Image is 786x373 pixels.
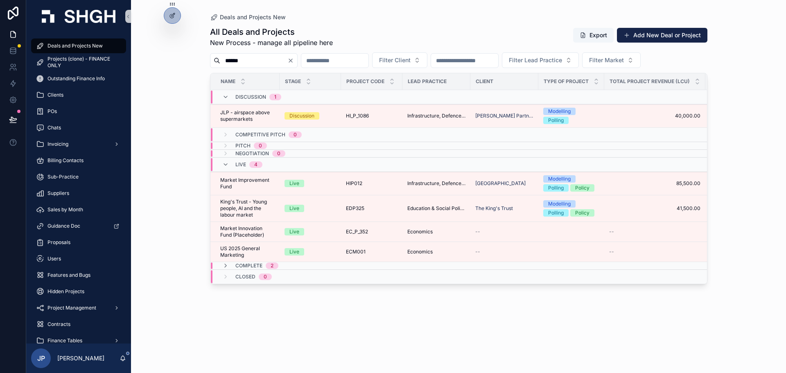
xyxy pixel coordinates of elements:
[210,26,333,38] h1: All Deals and Projects
[47,255,61,262] span: Users
[289,248,299,255] div: Live
[346,180,362,187] span: HIP012
[407,180,465,187] a: Infrastructure, Defence, Industrial, Transport
[47,108,57,115] span: POs
[475,249,533,255] a: --
[47,223,80,229] span: Guidance Doc
[220,13,286,21] span: Deals and Projects New
[31,301,126,315] a: Project Management
[210,13,286,21] a: Deals and Projects New
[264,274,267,280] div: 0
[543,108,599,124] a: ModellingPolling
[346,113,369,119] span: HI_P_1086
[235,142,251,149] span: Pitch
[274,94,276,100] div: 1
[509,56,562,64] span: Filter Lead Practice
[31,120,126,135] a: Chats
[543,175,599,192] a: ModellingPollingPolicy
[47,124,61,131] span: Chats
[475,113,533,119] a: [PERSON_NAME] Partnership
[47,206,83,213] span: Sales by Month
[609,113,700,119] a: 40,000.00
[285,78,301,85] span: Stage
[220,177,275,190] a: Market Improvement Fund
[271,262,273,269] div: 2
[289,228,299,235] div: Live
[47,288,84,295] span: Hidden Projects
[31,104,126,119] a: POs
[407,228,433,235] span: Economics
[407,228,465,235] a: Economics
[31,88,126,102] a: Clients
[346,249,366,255] span: ECM001
[475,249,480,255] span: --
[548,175,571,183] div: Modelling
[287,57,297,64] button: Clear
[47,190,69,197] span: Suppliers
[47,337,82,344] span: Finance Tables
[285,248,336,255] a: Live
[285,180,336,187] a: Live
[582,52,641,68] button: Select Button
[47,305,96,311] span: Project Management
[285,228,336,235] a: Live
[47,56,118,69] span: Projects (clone) - FINANCE ONLY
[609,205,700,212] a: 41,500.00
[573,28,614,43] button: Export
[37,353,45,363] span: JP
[285,112,336,120] a: Discussion
[277,150,280,157] div: 0
[210,38,333,47] span: New Process - manage all pipeline here
[575,184,589,192] div: Policy
[346,180,398,187] a: HIP012
[47,43,103,49] span: Deals and Projects New
[548,209,564,217] div: Polling
[235,131,285,138] span: Competitive Pitch
[407,249,433,255] span: Economics
[548,108,571,115] div: Modelling
[609,228,700,235] a: --
[589,56,624,64] span: Filter Market
[408,78,447,85] span: Lead Practice
[346,205,398,212] a: EDP325
[47,92,63,98] span: Clients
[235,161,246,168] span: Live
[548,117,564,124] div: Polling
[475,228,533,235] a: --
[407,113,465,119] a: Infrastructure, Defence, Industrial, Transport
[220,199,275,218] a: King's Trust - Young people, AI and the labour market
[47,239,70,246] span: Proposals
[289,205,299,212] div: Live
[543,200,599,217] a: ModellingPollingPolicy
[475,180,526,187] span: [GEOGRAPHIC_DATA]
[475,205,533,212] a: The King's Trust
[235,274,255,280] span: Closed
[31,235,126,250] a: Proposals
[289,112,314,120] div: Discussion
[235,262,262,269] span: Complete
[346,78,384,85] span: Project Code
[346,249,398,255] a: ECM001
[544,78,589,85] span: Type of Project
[26,33,131,344] div: scrollable content
[220,109,275,122] span: JLP - airspace above supermarkets
[221,78,235,85] span: Name
[617,28,707,43] button: Add New Deal or Project
[475,228,480,235] span: --
[47,75,105,82] span: Outstanding Finance Info
[47,141,68,147] span: Invoicing
[548,184,564,192] div: Polling
[609,228,614,235] span: --
[31,137,126,151] a: Invoicing
[610,78,690,85] span: Total Project Revenue (LCU)
[31,317,126,332] a: Contracts
[407,205,465,212] a: Education & Social Policy
[609,180,700,187] a: 85,500.00
[31,268,126,283] a: Features and Bugs
[31,170,126,184] a: Sub-Practice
